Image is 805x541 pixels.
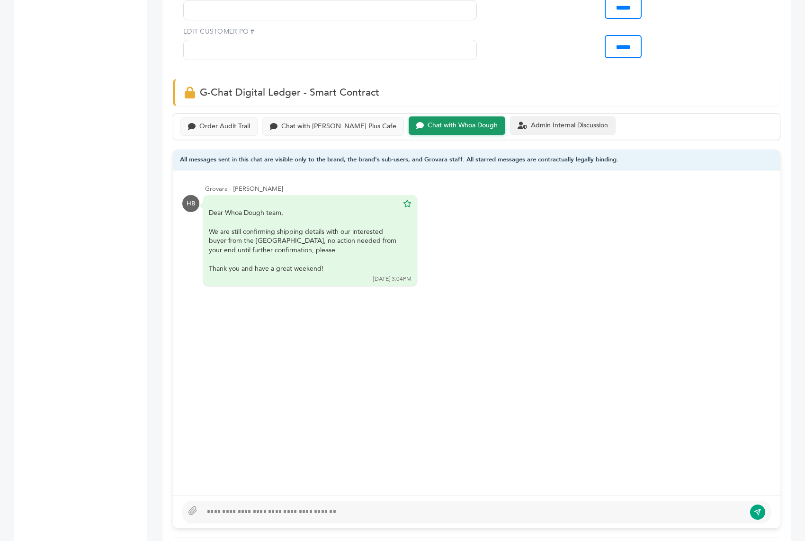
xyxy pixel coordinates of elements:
div: Admin Internal Discussion [531,122,608,130]
div: Chat with [PERSON_NAME] Plus Cafe [281,123,396,131]
div: Order Audit Trail [199,123,250,131]
div: All messages sent in this chat are visible only to the brand, the brand's sub-users, and Grovara ... [173,150,780,171]
div: [DATE] 3:04PM [373,275,411,283]
div: HB [182,195,199,212]
div: We are still confirming shipping details with our interested buyer from the [GEOGRAPHIC_DATA], no... [209,227,398,255]
div: Dear Whoa Dough team, [209,208,398,273]
div: Grovara - [PERSON_NAME] [205,185,771,193]
div: Thank you and have a great weekend! [209,264,398,274]
span: G-Chat Digital Ledger - Smart Contract [200,86,379,99]
label: EDIT CUSTOMER PO # [183,27,477,36]
div: Chat with Whoa Dough [428,122,498,130]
